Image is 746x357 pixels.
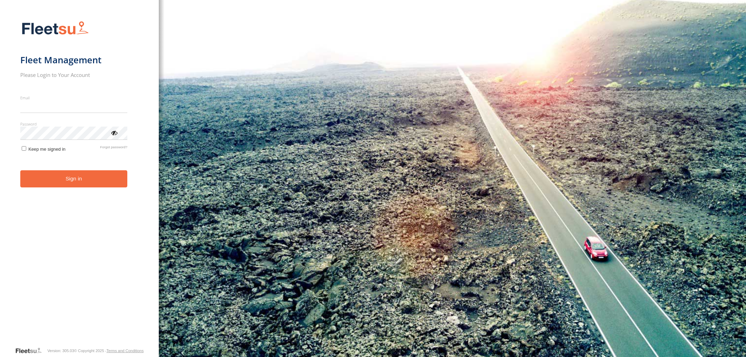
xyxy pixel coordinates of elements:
[22,146,26,151] input: Keep me signed in
[28,147,65,152] span: Keep me signed in
[20,20,90,37] img: Fleetsu
[20,71,128,78] h2: Please Login to Your Account
[20,170,128,187] button: Sign in
[20,121,128,127] label: Password
[106,349,143,353] a: Terms and Conditions
[20,17,139,347] form: main
[20,54,128,66] h1: Fleet Management
[74,349,144,353] div: © Copyright 2025 -
[100,145,127,152] a: Forgot password?
[47,349,74,353] div: Version: 305.03
[111,129,118,136] div: ViewPassword
[20,95,128,100] label: Email
[15,347,47,354] a: Visit our Website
